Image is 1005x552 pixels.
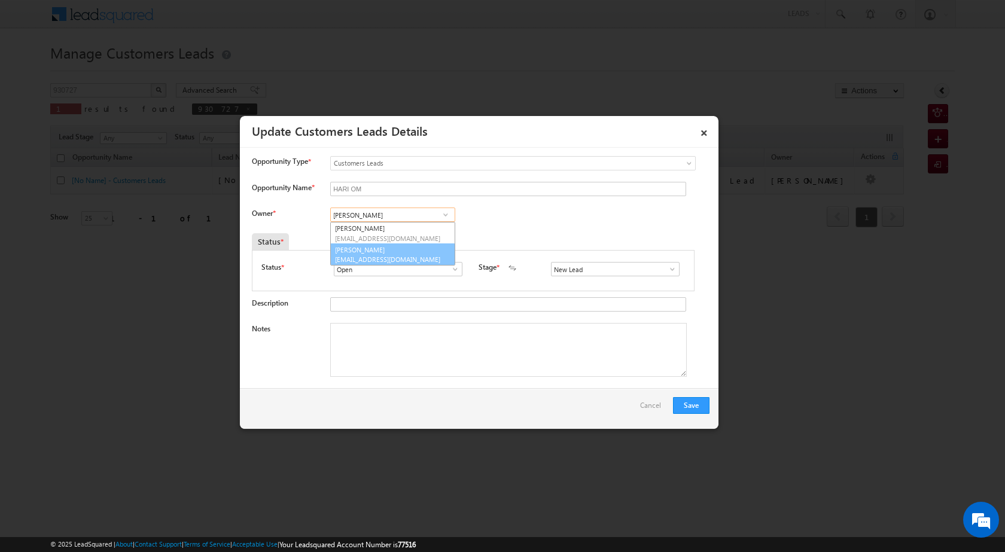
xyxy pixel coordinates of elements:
div: Status [252,233,289,250]
textarea: Type your message and hit 'Enter' [16,111,218,358]
label: Description [252,298,288,307]
a: Show All Items [444,263,459,275]
a: About [115,540,133,548]
span: Your Leadsquared Account Number is [279,540,416,549]
div: Minimize live chat window [196,6,225,35]
a: [PERSON_NAME] [330,243,455,266]
button: Save [673,397,709,414]
a: × [694,120,714,141]
span: Customers Leads [331,158,647,169]
label: Stage [479,262,497,273]
a: Contact Support [135,540,182,548]
input: Type to Search [334,262,462,276]
label: Status [261,262,281,273]
a: Show All Items [662,263,677,275]
input: Type to Search [551,262,680,276]
span: © 2025 LeadSquared | | | | | [50,539,416,550]
a: Show All Items [438,209,453,221]
span: Opportunity Type [252,156,308,167]
em: Start Chat [163,368,217,385]
a: Terms of Service [184,540,230,548]
label: Opportunity Name [252,183,314,192]
a: Acceptable Use [232,540,278,548]
label: Owner [252,209,275,218]
span: 77516 [398,540,416,549]
a: Cancel [640,397,667,420]
span: [EMAIL_ADDRESS][DOMAIN_NAME] [335,255,443,264]
div: Chat with us now [62,63,201,78]
span: [EMAIL_ADDRESS][DOMAIN_NAME] [335,234,443,243]
a: Update Customers Leads Details [252,122,428,139]
input: Type to Search [330,208,455,222]
a: Customers Leads [330,156,696,170]
img: d_60004797649_company_0_60004797649 [20,63,50,78]
label: Notes [252,324,270,333]
a: [PERSON_NAME] [331,222,455,244]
